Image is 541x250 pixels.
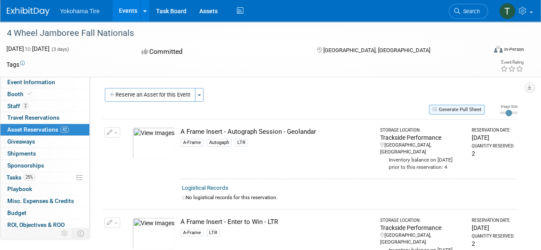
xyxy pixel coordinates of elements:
div: A-Frame [180,139,204,147]
i: Booth reservation complete [27,91,32,96]
div: [DATE] [472,133,514,142]
span: Search [460,8,480,15]
span: ROI, Objectives & ROO [7,221,65,228]
div: [GEOGRAPHIC_DATA], [GEOGRAPHIC_DATA] [380,142,464,156]
a: Shipments [0,148,89,159]
span: Shipments [7,150,36,157]
span: Asset Reservations [7,126,69,133]
img: Tyler Martin [499,3,515,19]
a: Booth [0,88,89,100]
img: ExhibitDay [7,7,50,16]
div: 2 [472,149,514,158]
a: Asset Reservations42 [0,124,89,135]
div: A-Frame [180,229,204,237]
span: 2 [22,103,29,109]
img: View Images [133,218,175,250]
div: Reservation Date: [472,127,514,133]
a: ROI, Objectives & ROO [0,219,89,231]
div: [GEOGRAPHIC_DATA], [GEOGRAPHIC_DATA] [380,232,464,246]
div: A Frame Insert - Enter to Win - LTR [180,218,372,226]
span: Staff [7,103,29,109]
a: Tasks25% [0,172,89,183]
span: Tasks [6,174,35,181]
div: 4 Wheel Jamboree Fall Nationals [4,26,480,41]
a: Sponsorships [0,160,89,171]
div: Reservation Date: [472,218,514,224]
a: Logistical Records [182,185,228,191]
button: Reserve an Asset for this Event [105,88,195,102]
span: 42 [60,126,69,133]
td: Tags [6,60,25,69]
div: Event Format [448,44,524,57]
img: Format-Inperson.png [494,46,503,53]
span: Travel Reservations [7,114,59,121]
div: LTR [235,139,248,147]
div: Quantity Reserved: [472,143,514,149]
div: 2 [472,239,514,248]
div: No logistical records for this reservation. [182,194,514,201]
span: Booth [7,91,33,97]
span: to [24,45,32,52]
span: Budget [7,209,27,216]
div: In-Person [504,46,524,53]
span: Event Information [7,79,55,85]
span: Sponsorships [7,162,44,169]
a: Staff2 [0,100,89,112]
div: Quantity Reserved: [472,233,514,239]
div: Event Rating [500,60,523,65]
span: Yokohama Tire [60,8,100,15]
span: Playbook [7,185,32,192]
td: Personalize Event Tab Strip [57,228,72,239]
div: Committed [139,44,303,59]
a: Search [449,4,488,19]
div: Image Size [500,104,517,109]
td: Toggle Event Tabs [72,228,90,239]
div: Autogaph [207,139,232,147]
a: Travel Reservations [0,112,89,124]
div: A Frame Insert - Autograph Session - Geolandar [180,127,372,136]
span: Misc. Expenses & Credits [7,197,74,204]
a: Playbook [0,183,89,195]
div: [DATE] [472,224,514,232]
div: Trackside Performance [380,224,464,232]
div: Inventory balance on [DATE] prior to this reservation: 4 [380,156,464,171]
span: [GEOGRAPHIC_DATA], [GEOGRAPHIC_DATA] [323,47,430,53]
a: Budget [0,207,89,219]
span: Giveaways [7,138,35,145]
span: [DATE] [DATE] [6,45,50,52]
div: LTR [207,229,220,237]
img: View Images [133,127,175,159]
a: Misc. Expenses & Credits [0,195,89,207]
div: Trackside Performance [380,133,464,142]
div: Storage Location: [380,218,464,224]
span: (3 days) [51,47,69,52]
button: Generate Pull Sheet [429,105,485,115]
a: Event Information [0,76,89,88]
div: Storage Location: [380,127,464,133]
a: Giveaways [0,136,89,147]
span: 25% [24,174,35,180]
